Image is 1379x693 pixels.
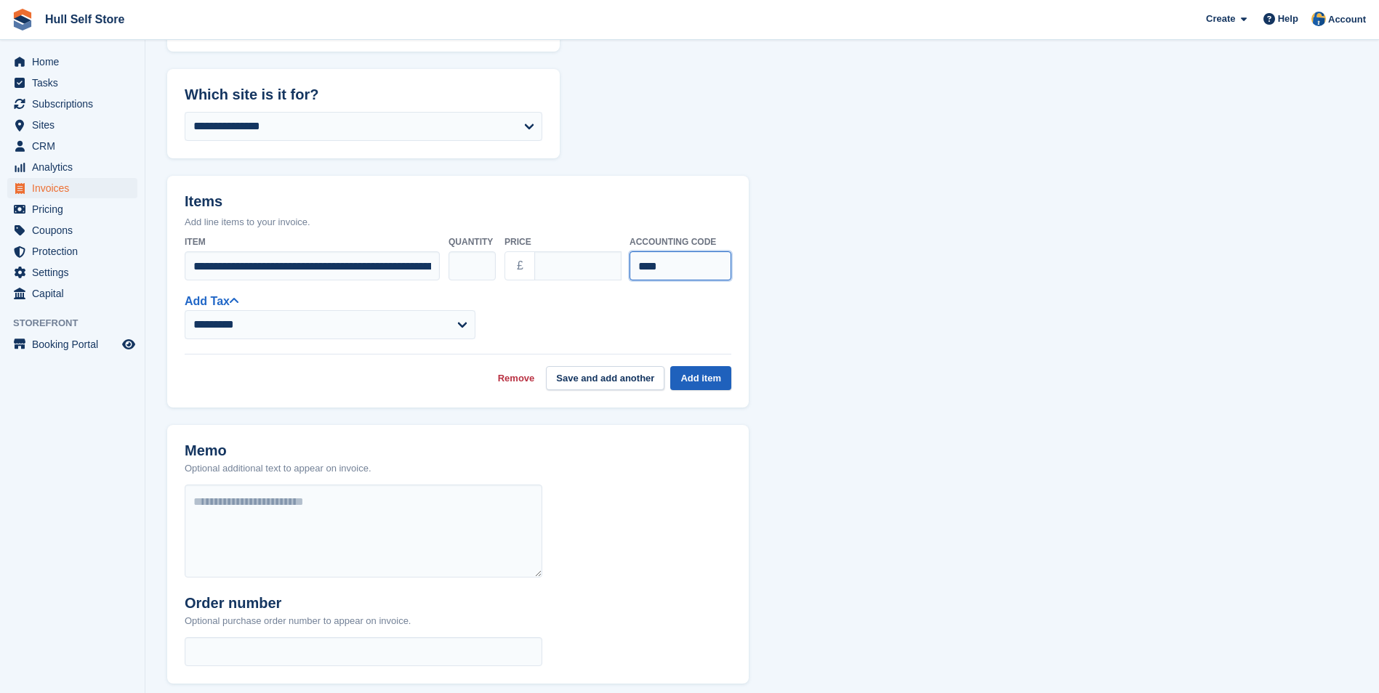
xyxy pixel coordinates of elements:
[32,178,119,198] span: Invoices
[32,241,119,262] span: Protection
[32,136,119,156] span: CRM
[498,371,535,386] a: Remove
[32,220,119,240] span: Coupons
[7,73,137,93] a: menu
[1311,12,1326,26] img: Hull Self Store
[630,235,731,248] label: Accounting code
[32,283,119,304] span: Capital
[185,235,440,248] label: Item
[185,461,371,476] p: Optional additional text to appear on invoice.
[32,94,119,114] span: Subscriptions
[39,7,130,31] a: Hull Self Store
[32,199,119,219] span: Pricing
[120,336,137,353] a: Preview store
[1206,12,1235,26] span: Create
[185,442,371,459] h2: Memo
[32,115,119,135] span: Sites
[7,52,137,72] a: menu
[7,199,137,219] a: menu
[504,235,621,248] label: Price
[449,235,496,248] label: Quantity
[546,366,664,390] button: Save and add another
[7,94,137,114] a: menu
[12,9,33,31] img: stora-icon-8386f47178a22dfd0bd8f6a31ec36ba5ce8667c1dd55bd0f319d3a0aa187defe.svg
[185,193,731,213] h2: Items
[7,115,137,135] a: menu
[185,86,542,103] h2: Which site is it for?
[32,157,119,177] span: Analytics
[1278,12,1298,26] span: Help
[185,295,238,307] a: Add Tax
[32,262,119,283] span: Settings
[32,73,119,93] span: Tasks
[185,215,731,230] p: Add line items to your invoice.
[7,136,137,156] a: menu
[32,334,119,354] span: Booking Portal
[7,334,137,354] a: menu
[13,316,145,331] span: Storefront
[7,241,137,262] a: menu
[1328,12,1366,27] span: Account
[7,262,137,283] a: menu
[185,595,411,612] h2: Order number
[7,178,137,198] a: menu
[670,366,731,390] button: Add item
[32,52,119,72] span: Home
[7,220,137,240] a: menu
[185,614,411,628] p: Optional purchase order number to appear on invoice.
[7,283,137,304] a: menu
[7,157,137,177] a: menu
